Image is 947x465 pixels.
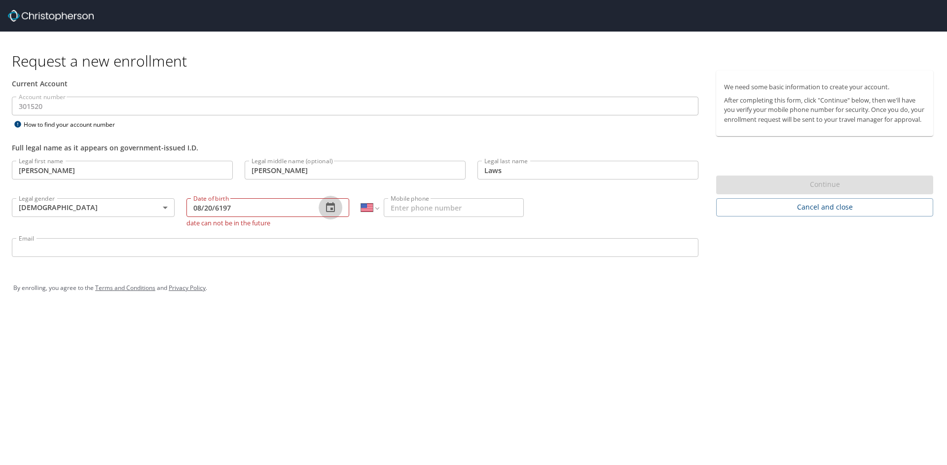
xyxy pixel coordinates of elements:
[13,276,934,300] div: By enrolling, you agree to the and .
[384,198,524,217] input: Enter phone number
[724,201,925,214] span: Cancel and close
[724,96,925,124] p: After completing this form, click "Continue" below, then we'll have you verify your mobile phone ...
[12,78,698,89] div: Current Account
[716,198,933,216] button: Cancel and close
[12,143,698,153] div: Full legal name as it appears on government-issued I.D.
[8,10,94,22] img: cbt logo
[95,284,155,292] a: Terms and Conditions
[12,51,941,71] h1: Request a new enrollment
[12,118,135,131] div: How to find your account number
[186,219,349,226] p: date can not be in the future
[724,82,925,92] p: We need some basic information to create your account.
[169,284,206,292] a: Privacy Policy
[186,198,315,217] input: MM/DD/YYYY
[12,198,175,217] div: [DEMOGRAPHIC_DATA]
